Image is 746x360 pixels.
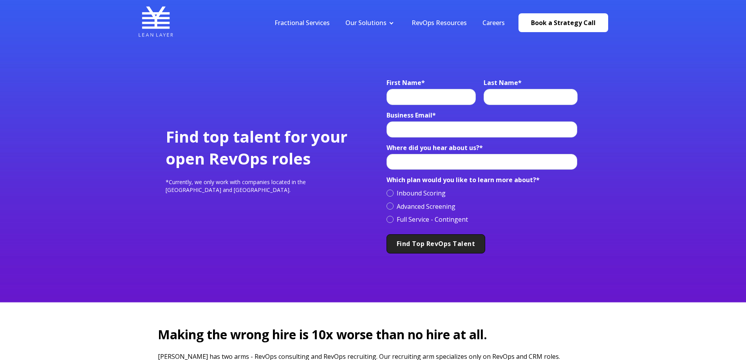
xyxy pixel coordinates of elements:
span: Where did you hear about us? [387,143,479,152]
span: First Name [387,78,421,87]
span: Last Name [484,78,518,87]
span: Business Email [387,111,432,119]
span: Inbound Scoring [387,189,446,197]
a: Our Solutions [345,18,387,27]
span: Making the wrong hire is 10x worse than no hire at all. [158,326,487,343]
a: Careers [482,18,505,27]
span: Advanced Screening [387,202,455,211]
span: *Currently, we only work with companies located in the [GEOGRAPHIC_DATA] and [GEOGRAPHIC_DATA]. [166,178,306,193]
a: RevOps Resources [412,18,467,27]
span: Full Service - Contingent [387,215,468,224]
img: Lean Layer Logo [138,4,173,39]
span: Which plan would you like to learn more about? [387,175,536,184]
input: Find Top RevOps Talent [387,234,486,254]
a: Fractional Services [275,18,330,27]
a: Book a Strategy Call [518,13,608,32]
div: Navigation Menu [267,18,513,27]
span: Find top talent for your open RevOps roles [166,126,347,169]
